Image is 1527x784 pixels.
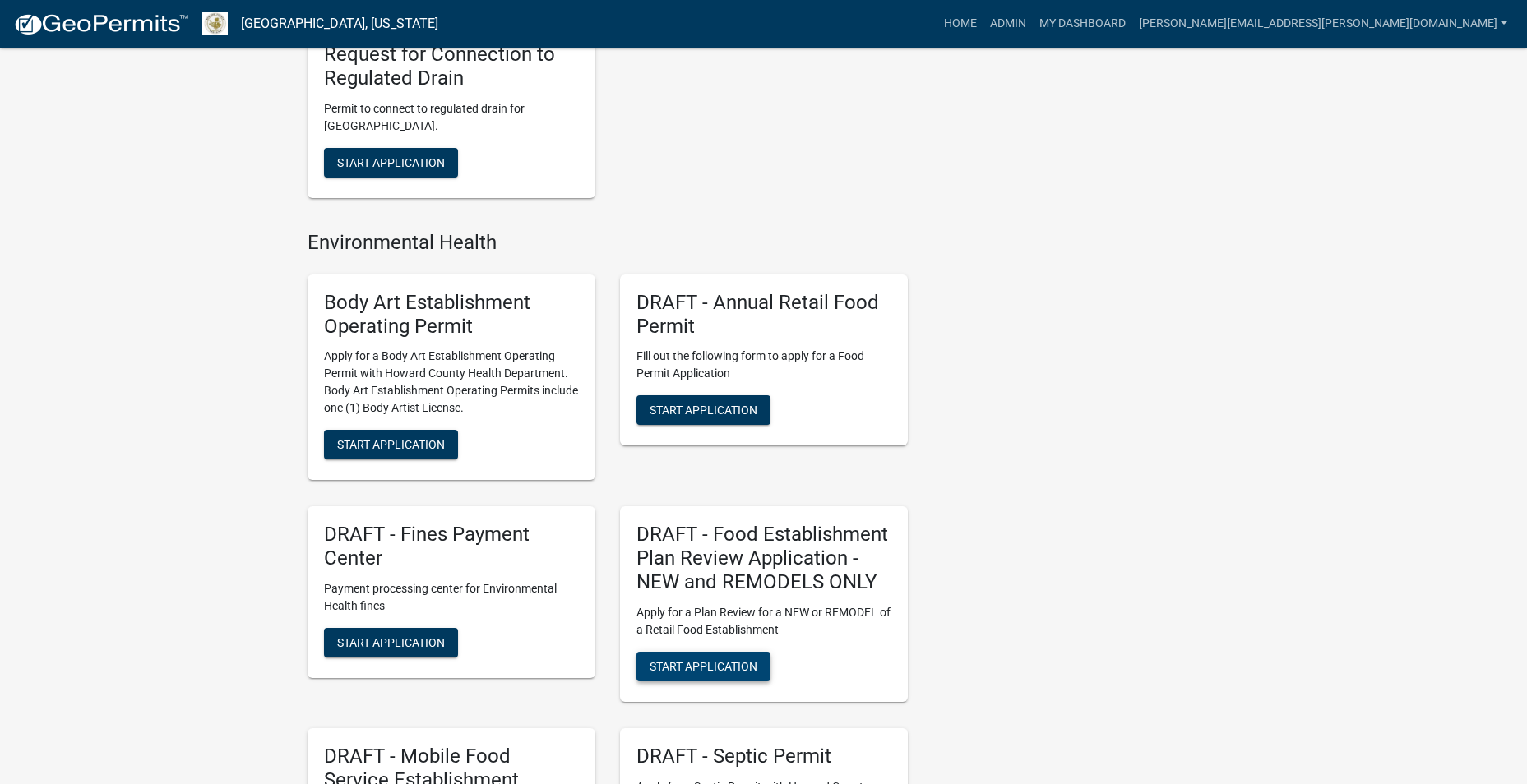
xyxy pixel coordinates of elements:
button: Start Application [324,148,458,178]
a: Home [937,8,983,39]
h5: DRAFT - Annual Retail Food Permit [636,291,891,339]
h5: DRAFT - Food Establishment Plan Review Application - NEW and REMODELS ONLY [636,523,891,593]
button: Start Application [324,628,458,657]
h5: Request for Connection to Regulated Drain [324,43,579,90]
a: My Dashboard [1033,8,1132,39]
p: Apply for a Plan Review for a NEW or REMODEL of a Retail Food Establishment [636,604,891,639]
h5: DRAFT - Septic Permit [636,745,891,768]
p: Apply for a Body Art Establishment Operating Permit with Howard County Health Department. Body Ar... [324,348,579,417]
button: Start Application [636,395,770,425]
button: Start Application [636,652,770,681]
a: Admin [983,8,1033,39]
h5: Body Art Establishment Operating Permit [324,291,579,339]
span: Start Application [337,156,445,169]
button: Start Application [324,430,458,459]
img: Howard County, Indiana [202,12,228,35]
span: Start Application [650,659,757,672]
p: Payment processing center for Environmental Health fines [324,580,579,615]
span: Start Application [337,636,445,649]
a: [PERSON_NAME][EMAIL_ADDRESS][PERSON_NAME][DOMAIN_NAME] [1132,8,1514,39]
h4: Environmental Health [308,231,908,255]
span: Start Application [337,438,445,451]
p: Fill out the following form to apply for a Food Permit Application [636,348,891,382]
h5: DRAFT - Fines Payment Center [324,523,579,570]
span: Start Application [650,404,757,417]
p: Permit to connect to regulated drain for [GEOGRAPHIC_DATA]. [324,100,579,135]
a: [GEOGRAPHIC_DATA], [US_STATE] [241,10,438,38]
